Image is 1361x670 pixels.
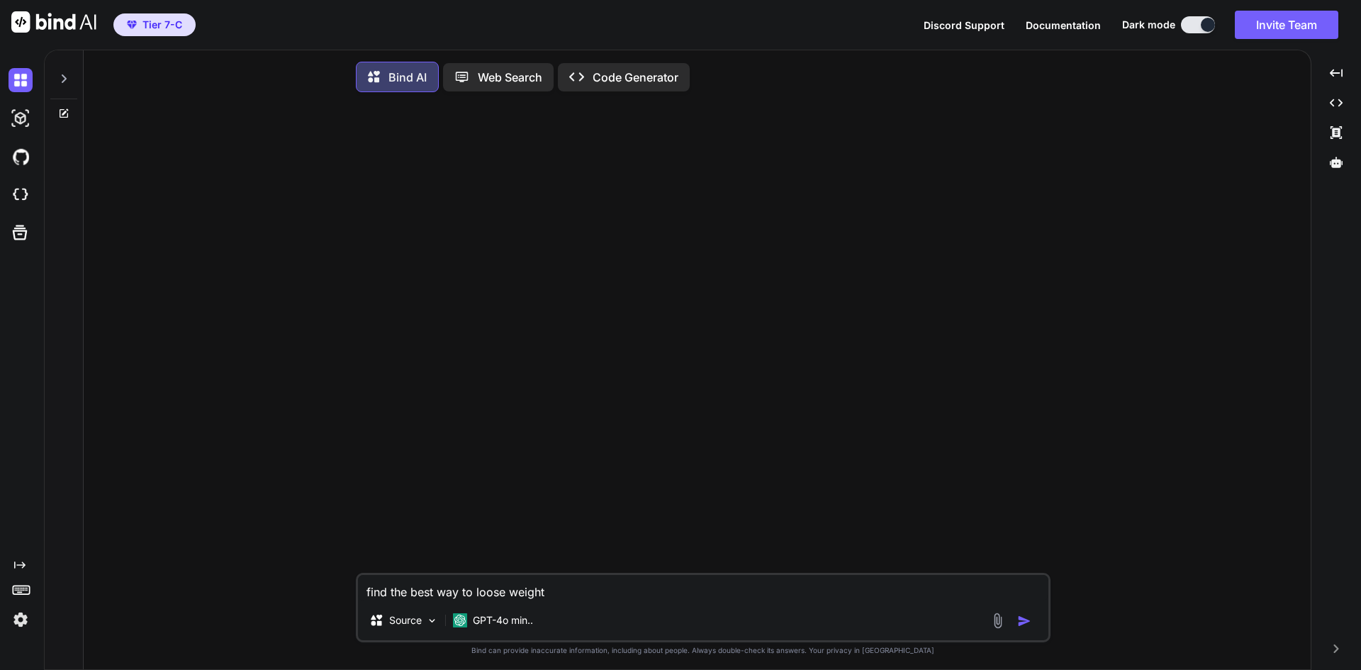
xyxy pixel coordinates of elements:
[127,21,137,29] img: premium
[924,18,1004,33] button: Discord Support
[9,106,33,130] img: darkAi-studio
[1235,11,1338,39] button: Invite Team
[473,613,533,627] p: GPT-4o min..
[9,608,33,632] img: settings
[990,613,1006,629] img: attachment
[1026,18,1101,33] button: Documentation
[478,69,542,86] p: Web Search
[142,18,182,32] span: Tier 7-C
[593,69,678,86] p: Code Generator
[358,575,1048,601] textarea: find the best way to loose weight
[11,11,96,33] img: Bind AI
[9,183,33,207] img: cloudideIcon
[9,68,33,92] img: darkChat
[388,69,427,86] p: Bind AI
[1017,614,1031,628] img: icon
[453,613,467,627] img: GPT-4o mini
[426,615,438,627] img: Pick Models
[389,613,422,627] p: Source
[113,13,196,36] button: premiumTier 7-C
[1122,18,1175,32] span: Dark mode
[924,19,1004,31] span: Discord Support
[9,145,33,169] img: githubDark
[356,645,1051,656] p: Bind can provide inaccurate information, including about people. Always double-check its answers....
[1026,19,1101,31] span: Documentation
